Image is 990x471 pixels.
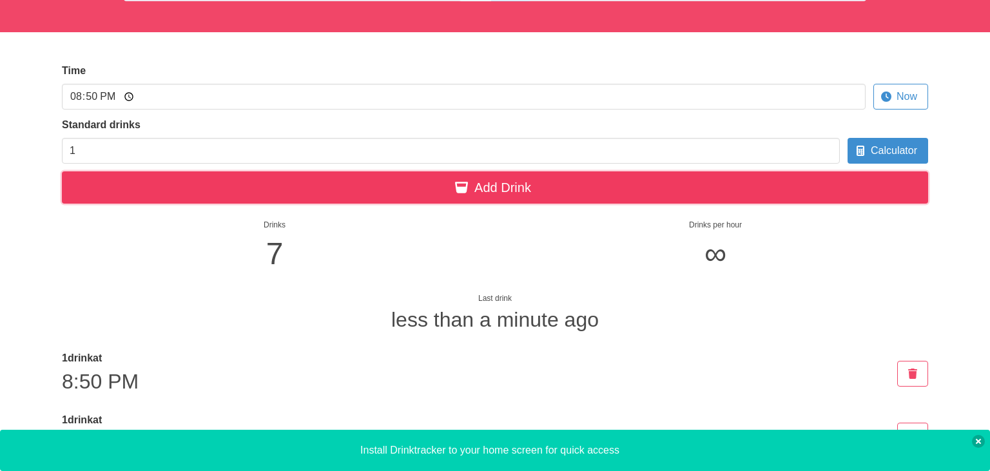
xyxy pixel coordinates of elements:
[62,117,928,133] label: Standard drinks
[62,293,928,304] div: Last drink
[15,443,964,458] p: Install Drinktracker to your home screen for quick access
[873,84,928,110] button: Now
[62,171,928,204] button: Add Drink
[503,231,928,277] div: ∞
[62,428,897,459] div: 8:50 PM
[62,231,487,277] div: 7
[62,63,928,79] label: Time
[62,351,897,366] label: 1 drink at
[62,366,897,397] div: 8:50 PM
[871,143,917,159] span: Calculator
[503,219,928,231] div: Drinks per hour
[62,219,487,231] div: Drinks
[897,89,917,104] span: Now
[62,412,897,428] label: 1 drink at
[848,138,928,164] button: Calculator
[62,304,928,335] div: less than a minute ago
[474,178,531,197] span: Add Drink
